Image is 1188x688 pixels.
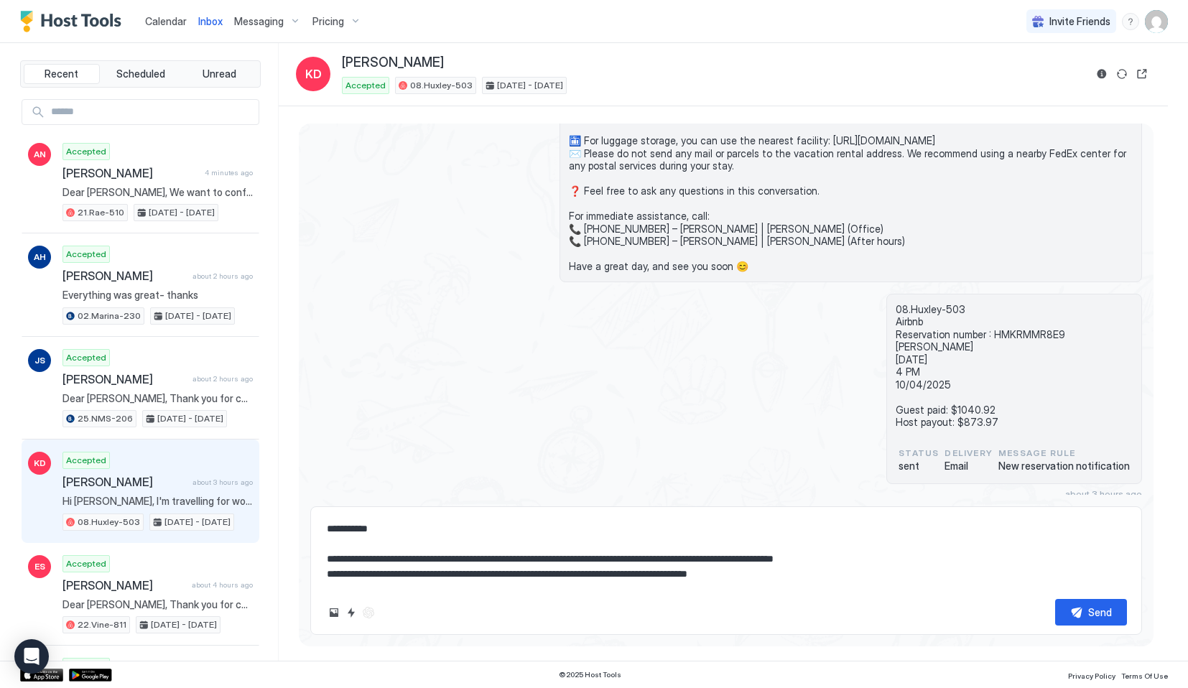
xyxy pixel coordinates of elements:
span: 22.Vine-811 [78,618,126,631]
span: 4 minutes ago [205,168,253,177]
button: Send [1055,599,1127,626]
span: Pricing [312,15,344,28]
span: about 2 hours ago [192,374,253,383]
a: Host Tools Logo [20,11,128,32]
span: about 4 hours ago [192,580,253,590]
a: Google Play Store [69,669,112,682]
span: Recent [45,68,78,80]
span: [PERSON_NAME] [62,372,187,386]
span: 25.NMS-206 [78,412,133,425]
a: Privacy Policy [1068,667,1115,682]
span: Accepted [66,660,106,673]
span: Dear [PERSON_NAME], Thank you for choosing to stay at our apartment. 📅 I’d like to confirm your r... [62,598,253,611]
span: Inbox [198,15,223,27]
span: [DATE] - [DATE] [157,412,223,425]
span: Everything was great- thanks [62,289,253,302]
div: User profile [1145,10,1168,33]
span: Accepted [66,557,106,570]
button: Open reservation [1133,65,1151,83]
span: Accepted [66,248,106,261]
span: Email [945,460,993,473]
div: menu [1122,13,1139,30]
span: about 2 hours ago [192,271,253,281]
button: Scheduled [103,64,179,84]
span: 02.Marina-230 [78,310,141,322]
span: Message Rule [998,447,1130,460]
span: [DATE] - [DATE] [164,516,231,529]
span: [PERSON_NAME] [342,55,444,71]
span: 08.Huxley-503 [410,79,473,92]
div: Send [1088,605,1112,620]
span: 08.Huxley-503 Airbnb Reservation number : HMKRMMR8E9 [PERSON_NAME] [DATE] 4 PM 10/04/2025 Guest p... [896,303,1133,429]
div: tab-group [20,60,261,88]
span: [PERSON_NAME] [62,166,199,180]
span: ES [34,560,45,573]
input: Input Field [45,100,259,124]
span: [PERSON_NAME] [62,578,186,592]
span: Accepted [66,454,106,467]
button: Unread [181,64,257,84]
span: AH [34,251,46,264]
a: Calendar [145,14,187,29]
span: Accepted [66,145,106,158]
button: Sync reservation [1113,65,1131,83]
span: JS [34,354,45,367]
span: sent [899,460,939,473]
span: © 2025 Host Tools [559,670,621,679]
span: [DATE] - [DATE] [165,310,231,322]
a: Inbox [198,14,223,29]
span: [DATE] - [DATE] [151,618,217,631]
a: App Store [20,669,63,682]
span: Delivery [945,447,993,460]
span: Calendar [145,15,187,27]
span: Dear [PERSON_NAME], We want to confirm that you’ve read the pre-booking message about the propert... [62,186,253,199]
span: KD [305,65,322,83]
span: New reservation notification [998,460,1130,473]
span: Scheduled [116,68,165,80]
button: Reservation information [1093,65,1110,83]
span: Terms Of Use [1121,671,1168,680]
span: Messaging [234,15,284,28]
span: Accepted [345,79,386,92]
button: Upload image [325,604,343,621]
span: AN [34,148,46,161]
span: [DATE] - [DATE] [497,79,563,92]
span: 08.Huxley-503 [78,516,140,529]
button: Recent [24,64,100,84]
button: Quick reply [343,604,360,621]
span: Dear [PERSON_NAME], Thank you for choosing to stay at our apartment. 📅 I’d like to confirm your r... [62,392,253,405]
span: 21.Rae-510 [78,206,124,219]
a: Terms Of Use [1121,667,1168,682]
span: [PERSON_NAME] [62,269,187,283]
span: Accepted [66,351,106,364]
span: Hi [PERSON_NAME], I'm travelling for work. [62,495,253,508]
span: Dear [PERSON_NAME], Thank you for choosing to stay at our apartment. 📅 I’d like to confirm your r... [569,9,1133,273]
span: Unread [203,68,236,80]
span: about 3 hours ago [1065,488,1142,499]
span: about 3 hours ago [192,478,253,487]
span: KD [34,457,46,470]
span: Privacy Policy [1068,671,1115,680]
div: Open Intercom Messenger [14,639,49,674]
span: [DATE] - [DATE] [149,206,215,219]
span: [PERSON_NAME] [62,475,187,489]
span: status [899,447,939,460]
span: Invite Friends [1049,15,1110,28]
